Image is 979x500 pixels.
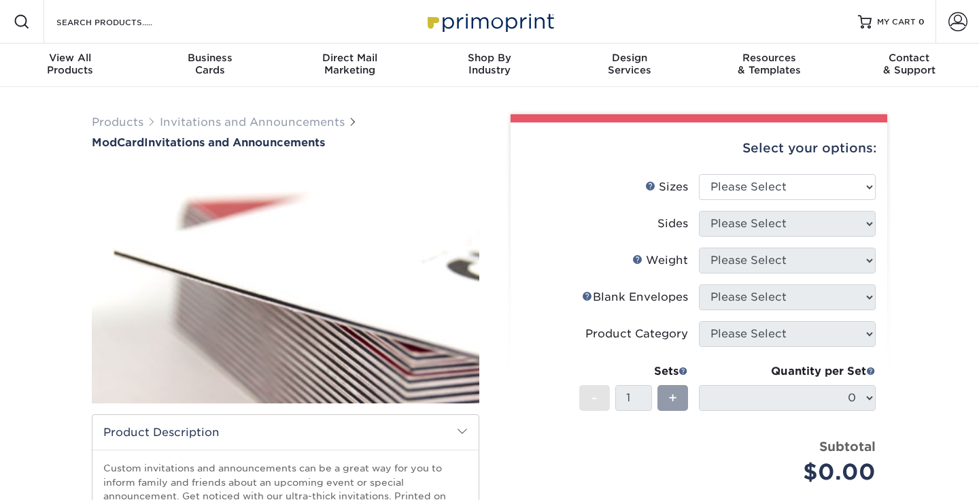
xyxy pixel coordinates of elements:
[560,52,700,64] span: Design
[92,136,144,149] span: ModCard
[560,44,700,87] a: DesignServices
[419,52,560,76] div: Industry
[699,363,876,380] div: Quantity per Set
[279,52,419,64] span: Direct Mail
[579,363,688,380] div: Sets
[92,116,143,129] a: Products
[55,14,188,30] input: SEARCH PRODUCTS.....
[700,52,840,64] span: Resources
[279,44,419,87] a: Direct MailMarketing
[839,44,979,87] a: Contact& Support
[585,326,688,342] div: Product Category
[918,17,925,27] span: 0
[591,388,598,408] span: -
[92,136,479,149] h1: Invitations and Announcements
[709,456,876,488] div: $0.00
[279,52,419,76] div: Marketing
[582,289,688,305] div: Blank Envelopes
[839,52,979,64] span: Contact
[92,136,479,149] a: ModCardInvitations and Announcements
[422,7,557,36] img: Primoprint
[140,52,280,64] span: Business
[92,150,479,418] img: ModCard 01
[560,52,700,76] div: Services
[668,388,677,408] span: +
[877,16,916,28] span: MY CART
[140,52,280,76] div: Cards
[839,52,979,76] div: & Support
[632,252,688,269] div: Weight
[419,52,560,64] span: Shop By
[657,216,688,232] div: Sides
[700,52,840,76] div: & Templates
[92,415,479,450] h2: Product Description
[819,439,876,454] strong: Subtotal
[700,44,840,87] a: Resources& Templates
[645,179,688,195] div: Sizes
[521,122,876,174] div: Select your options:
[140,44,280,87] a: BusinessCards
[419,44,560,87] a: Shop ByIndustry
[160,116,345,129] a: Invitations and Announcements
